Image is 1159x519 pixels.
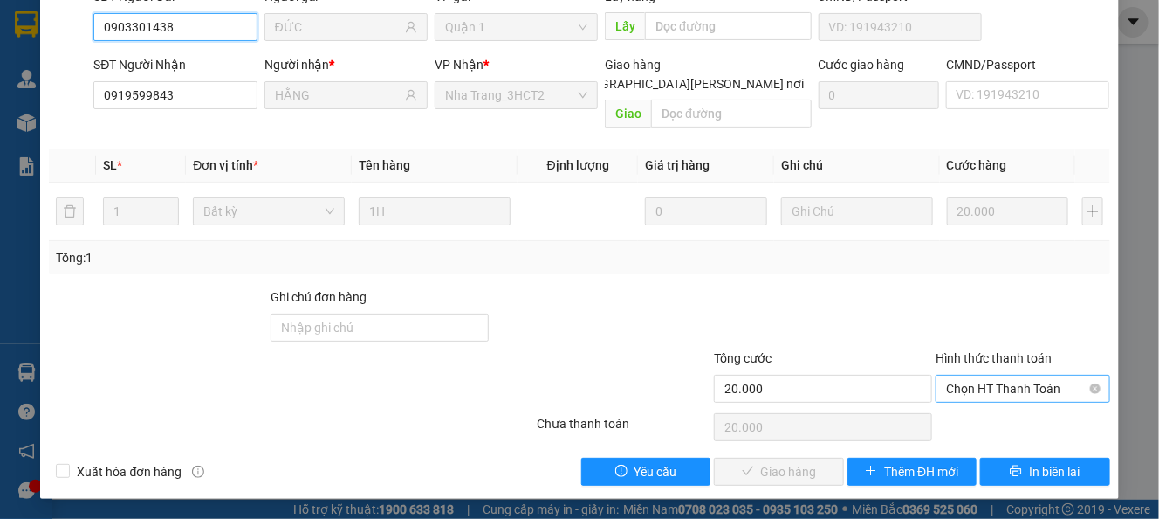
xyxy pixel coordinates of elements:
[70,462,189,481] span: Xuất hóa đơn hàng
[946,376,1099,402] span: Chọn HT Thanh Toán
[605,100,651,128] span: Giao
[581,458,710,486] button: exclamation-circleYêu cầu
[264,55,428,74] div: Người nhận
[271,314,489,342] input: Ghi chú đơn hàng
[1082,197,1102,225] button: plus
[192,466,204,478] span: info-circle
[445,14,587,40] span: Quận 1
[445,82,587,108] span: Nha Trang_3HCT2
[819,81,940,109] input: Cước giao hàng
[847,458,977,486] button: plusThêm ĐH mới
[651,100,811,128] input: Dọc đường
[275,86,401,105] input: Tên người nhận
[193,158,258,172] span: Đơn vị tính
[1010,465,1022,479] span: printer
[947,158,1007,172] span: Cước hàng
[359,197,511,225] input: VD: Bàn, Ghế
[566,74,812,93] span: [GEOGRAPHIC_DATA][PERSON_NAME] nơi
[547,158,609,172] span: Định lượng
[819,13,982,41] input: VD: 191943210
[774,149,940,183] th: Ghi chú
[189,22,231,64] img: logo.jpg
[781,197,933,225] input: Ghi Chú
[865,465,877,479] span: plus
[884,462,958,481] span: Thêm ĐH mới
[275,17,401,37] input: Tên người gửi
[645,12,811,40] input: Dọc đường
[1090,384,1101,394] span: close-circle
[605,12,645,40] span: Lấy
[93,55,257,74] div: SĐT Người Nhận
[714,458,843,486] button: checkGiao hàng
[605,58,661,72] span: Giao hàng
[359,158,410,172] span: Tên hàng
[22,113,96,225] b: Phương Nam Express
[405,89,417,101] span: user
[947,197,1068,225] input: 0
[1029,462,1080,481] span: In biên lai
[56,248,449,267] div: Tổng: 1
[56,197,84,225] button: delete
[535,414,712,445] div: Chưa thanh toán
[946,55,1109,74] div: CMND/Passport
[103,158,117,172] span: SL
[435,58,483,72] span: VP Nhận
[980,458,1109,486] button: printerIn biên lai
[615,465,628,479] span: exclamation-circle
[271,290,367,304] label: Ghi chú đơn hàng
[819,58,905,72] label: Cước giao hàng
[645,197,766,225] input: 0
[203,198,334,225] span: Bất kỳ
[645,158,710,172] span: Giá trị hàng
[936,351,1052,365] label: Hình thức thanh toán
[405,21,417,33] span: user
[634,462,677,481] span: Yêu cầu
[147,83,240,105] li: (c) 2017
[147,66,240,80] b: [DOMAIN_NAME]
[107,25,173,107] b: Gửi khách hàng
[714,351,772,365] span: Tổng cước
